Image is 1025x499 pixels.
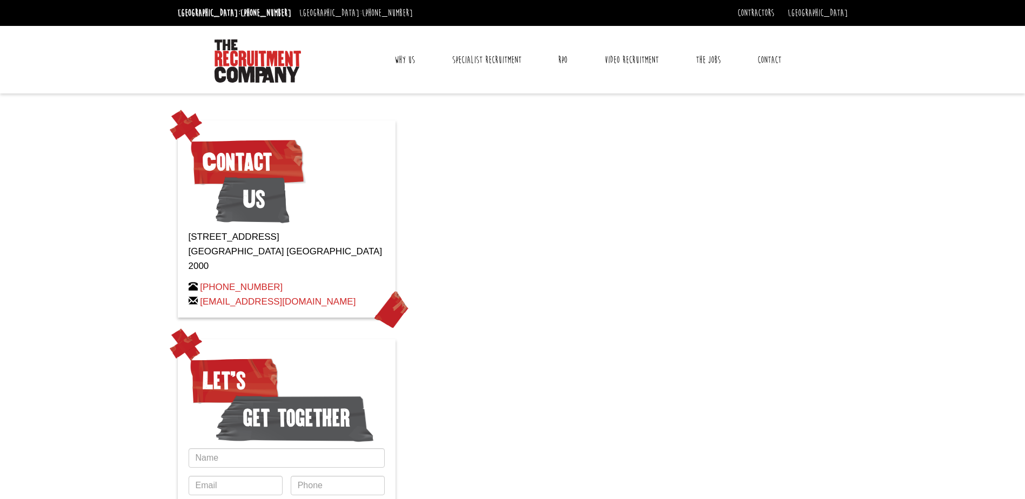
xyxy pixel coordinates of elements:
li: [GEOGRAPHIC_DATA]: [175,4,294,22]
p: [STREET_ADDRESS] [GEOGRAPHIC_DATA] [GEOGRAPHIC_DATA] 2000 [189,230,385,274]
a: [EMAIL_ADDRESS][DOMAIN_NAME] [200,296,356,307]
span: get together [216,391,374,445]
span: Contact [189,135,306,189]
a: [PHONE_NUMBER] [200,282,283,292]
input: Email [189,476,283,495]
li: [GEOGRAPHIC_DATA]: [297,4,416,22]
a: Contact [749,46,789,73]
a: [GEOGRAPHIC_DATA] [788,7,848,19]
input: Phone [291,476,385,495]
a: RPO [550,46,575,73]
a: [PHONE_NUMBER] [240,7,291,19]
a: Why Us [386,46,423,73]
a: [PHONE_NUMBER] [362,7,413,19]
a: The Jobs [688,46,729,73]
a: Contractors [738,7,774,19]
span: Us [216,172,290,226]
a: Video Recruitment [597,46,667,73]
input: Name [189,448,385,468]
img: The Recruitment Company [215,39,301,83]
a: Specialist Recruitment [444,46,530,73]
span: Let’s [189,354,280,408]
